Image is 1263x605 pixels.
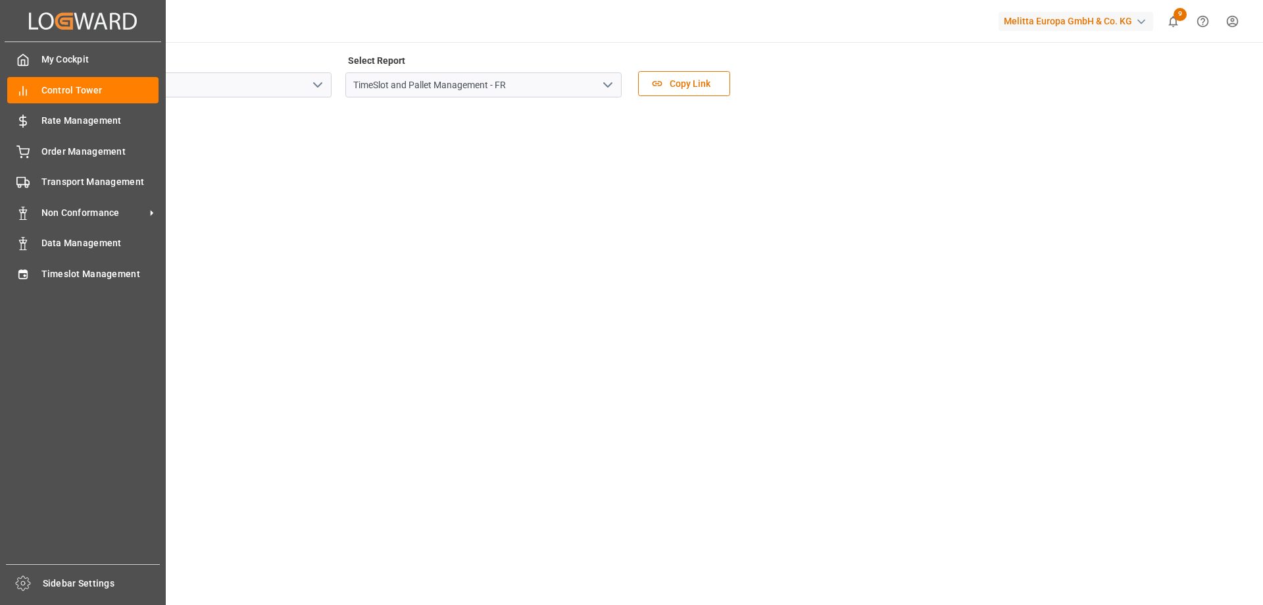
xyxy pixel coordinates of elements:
span: My Cockpit [41,53,159,66]
button: open menu [307,75,327,95]
button: Melitta Europa GmbH & Co. KG [999,9,1158,34]
span: Control Tower [41,84,159,97]
span: Sidebar Settings [43,577,161,591]
input: Type to search/select [345,72,622,97]
a: Timeslot Management [7,261,159,286]
a: Transport Management [7,169,159,195]
a: My Cockpit [7,47,159,72]
span: Non Conformance [41,206,145,220]
span: Copy Link [663,77,717,91]
a: Control Tower [7,77,159,103]
button: Help Center [1188,7,1218,36]
a: Data Management [7,230,159,256]
span: Transport Management [41,175,159,189]
span: Order Management [41,145,159,159]
a: Rate Management [7,108,159,134]
div: Melitta Europa GmbH & Co. KG [999,12,1153,31]
span: 9 [1174,8,1187,21]
a: Order Management [7,138,159,164]
input: Type to search/select [55,72,332,97]
button: open menu [597,75,617,95]
button: Copy Link [638,71,730,96]
span: Timeslot Management [41,267,159,281]
button: show 9 new notifications [1158,7,1188,36]
span: Rate Management [41,114,159,128]
label: Select Report [345,51,407,70]
span: Data Management [41,236,159,250]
